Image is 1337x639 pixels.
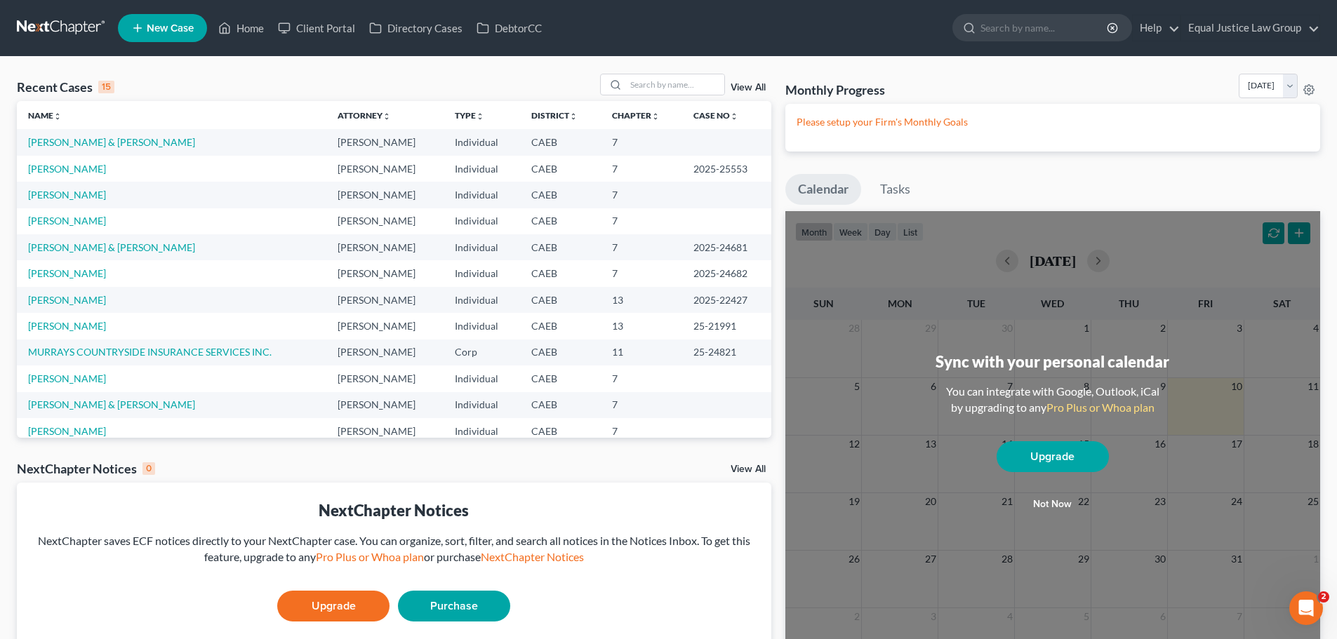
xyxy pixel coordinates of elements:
td: Individual [444,418,520,444]
a: View All [731,83,766,93]
a: Pro Plus or Whoa plan [1046,401,1155,414]
a: [PERSON_NAME] [28,425,106,437]
a: View All [731,464,766,474]
i: unfold_more [383,112,391,121]
td: Individual [444,287,520,313]
div: NextChapter saves ECF notices directly to your NextChapter case. You can organize, sort, filter, ... [28,533,760,565]
td: CAEB [520,156,600,182]
td: 7 [601,234,682,260]
a: Directory Cases [362,15,470,41]
iframe: Intercom live chat [1289,591,1323,625]
a: [PERSON_NAME] & [PERSON_NAME] [28,398,195,410]
td: CAEB [520,339,600,365]
a: [PERSON_NAME] [28,163,106,175]
p: Please setup your Firm's Monthly Goals [797,115,1309,129]
div: You can integrate with Google, Outlook, iCal by upgrading to any [940,384,1165,416]
td: [PERSON_NAME] [326,129,444,155]
a: [PERSON_NAME] & [PERSON_NAME] [28,241,195,253]
td: CAEB [520,392,600,418]
td: Individual [444,313,520,339]
td: CAEB [520,260,600,286]
td: Individual [444,208,520,234]
td: 25-24821 [682,339,771,365]
td: [PERSON_NAME] [326,418,444,444]
a: Case Nounfold_more [693,110,738,121]
div: 0 [142,462,155,475]
a: Client Portal [271,15,362,41]
td: CAEB [520,418,600,444]
td: 7 [601,392,682,418]
td: [PERSON_NAME] [326,260,444,286]
td: CAEB [520,208,600,234]
div: Recent Cases [17,79,114,95]
h3: Monthly Progress [785,81,885,98]
a: Upgrade [277,591,390,621]
td: 7 [601,208,682,234]
div: 15 [98,81,114,93]
td: CAEB [520,234,600,260]
td: CAEB [520,313,600,339]
a: NextChapter Notices [481,550,584,563]
a: [PERSON_NAME] [28,189,106,201]
td: Individual [444,392,520,418]
td: CAEB [520,365,600,391]
a: Typeunfold_more [455,110,484,121]
td: [PERSON_NAME] [326,182,444,208]
button: Not now [997,490,1109,518]
td: 2025-25553 [682,156,771,182]
a: [PERSON_NAME] & [PERSON_NAME] [28,136,195,148]
td: [PERSON_NAME] [326,208,444,234]
a: Tasks [867,174,923,205]
input: Search by name... [980,15,1109,41]
div: Sync with your personal calendar [936,351,1169,372]
td: Individual [444,129,520,155]
td: [PERSON_NAME] [326,313,444,339]
i: unfold_more [476,112,484,121]
a: Attorneyunfold_more [338,110,391,121]
td: Corp [444,339,520,365]
a: MURRAYS COUNTRYSIDE INSURANCE SERVICES INC. [28,346,272,358]
td: Individual [444,260,520,286]
td: Individual [444,182,520,208]
a: [PERSON_NAME] [28,372,106,384]
a: Nameunfold_more [28,110,62,121]
a: Home [211,15,271,41]
span: 2 [1318,591,1329,603]
a: Chapterunfold_more [612,110,660,121]
a: Districtunfold_more [531,110,578,121]
a: Upgrade [997,441,1109,472]
i: unfold_more [569,112,578,121]
i: unfold_more [53,112,62,121]
td: [PERSON_NAME] [326,234,444,260]
td: 7 [601,182,682,208]
td: 2025-22427 [682,287,771,313]
span: New Case [147,23,194,34]
td: 7 [601,260,682,286]
a: Equal Justice Law Group [1181,15,1319,41]
a: [PERSON_NAME] [28,320,106,332]
td: 7 [601,365,682,391]
div: NextChapter Notices [28,499,760,521]
a: Purchase [398,591,510,621]
td: 7 [601,156,682,182]
a: [PERSON_NAME] [28,267,106,279]
a: DebtorCC [470,15,549,41]
a: [PERSON_NAME] [28,294,106,306]
td: CAEB [520,287,600,313]
td: 11 [601,339,682,365]
i: unfold_more [651,112,660,121]
td: [PERSON_NAME] [326,339,444,365]
td: Individual [444,365,520,391]
a: Pro Plus or Whoa plan [316,550,424,563]
td: 7 [601,129,682,155]
a: [PERSON_NAME] [28,215,106,227]
td: Individual [444,156,520,182]
td: 13 [601,287,682,313]
td: 7 [601,418,682,444]
div: NextChapter Notices [17,460,155,477]
a: Calendar [785,174,861,205]
td: 2025-24682 [682,260,771,286]
a: Help [1133,15,1180,41]
td: [PERSON_NAME] [326,392,444,418]
td: 13 [601,313,682,339]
